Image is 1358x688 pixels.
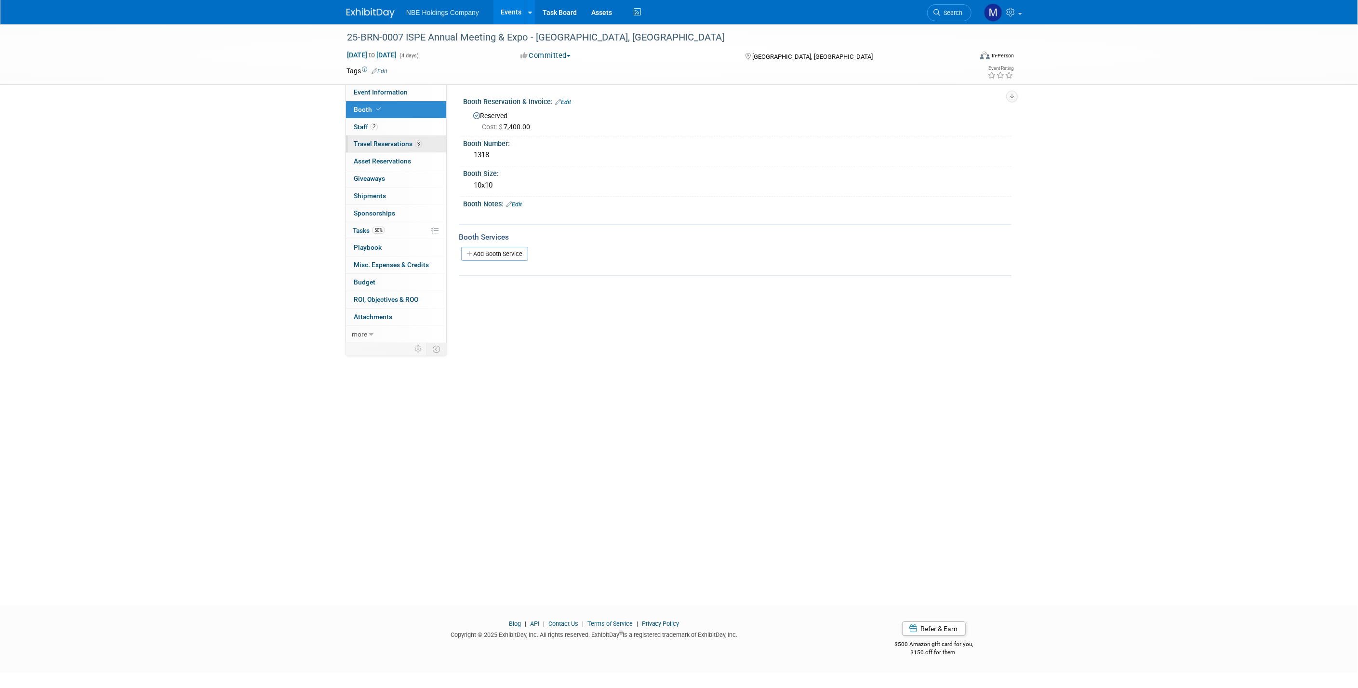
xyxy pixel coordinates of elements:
div: $150 off for them. [856,648,1012,657]
a: Booth [346,101,446,118]
span: Asset Reservations [354,157,411,165]
span: Booth [354,106,383,113]
div: Booth Size: [463,166,1012,178]
a: Budget [346,274,446,291]
a: Add Booth Service [461,247,528,261]
div: In-Person [991,52,1014,59]
span: Cost: $ [482,123,504,131]
a: Misc. Expenses & Credits [346,256,446,273]
div: 10x10 [470,178,1004,193]
button: Committed [517,51,574,61]
td: Personalize Event Tab Strip [410,343,427,355]
span: 3 [415,140,422,148]
div: Booth Reservation & Invoice: [463,94,1012,107]
a: Search [927,4,972,21]
a: Playbook [346,239,446,256]
a: Asset Reservations [346,153,446,170]
a: Edit [555,99,571,106]
div: Booth Services [459,232,1012,243]
span: Misc. Expenses & Credits [354,261,429,269]
span: (4 days) [399,53,419,59]
span: Playbook [354,243,382,251]
span: Shipments [354,192,386,200]
span: Search [940,9,962,16]
a: Travel Reservations3 [346,135,446,152]
div: Event Rating [987,66,1013,71]
span: 7,400.00 [482,123,534,131]
td: Toggle Event Tabs [427,343,447,355]
sup: ® [619,630,623,635]
span: ROI, Objectives & ROO [354,296,418,303]
span: 2 [371,123,378,130]
span: NBE Holdings Company [406,9,479,16]
span: | [522,620,529,627]
div: Copyright © 2025 ExhibitDay, Inc. All rights reserved. ExhibitDay is a registered trademark of Ex... [346,628,842,639]
a: API [530,620,539,627]
img: Morgan Goddard [984,3,1002,22]
a: Shipments [346,188,446,204]
div: 1318 [470,148,1004,162]
a: Tasks50% [346,222,446,239]
div: $500 Amazon gift card for you, [856,634,1012,656]
a: Attachments [346,309,446,325]
span: [GEOGRAPHIC_DATA], [GEOGRAPHIC_DATA] [752,53,873,60]
a: Edit [372,68,387,75]
div: Reserved [470,108,1004,132]
span: | [580,620,586,627]
span: | [541,620,547,627]
span: | [634,620,640,627]
span: 50% [372,227,385,234]
a: Privacy Policy [642,620,679,627]
span: Giveaways [354,175,385,182]
span: Event Information [354,88,408,96]
a: Staff2 [346,119,446,135]
span: [DATE] [DATE] [346,51,397,59]
span: Travel Reservations [354,140,422,148]
a: ROI, Objectives & ROO [346,291,446,308]
a: Giveaways [346,170,446,187]
a: Refer & Earn [902,621,966,636]
i: Booth reservation complete [376,107,381,112]
a: Sponsorships [346,205,446,222]
div: Booth Notes: [463,197,1012,209]
span: Sponsorships [354,209,395,217]
span: Tasks [353,227,385,234]
span: Staff [354,123,378,131]
img: ExhibitDay [346,8,395,18]
span: to [367,51,376,59]
img: Format-Inperson.png [980,52,990,59]
div: Event Format [915,50,1014,65]
a: Edit [506,201,522,208]
a: more [346,326,446,343]
div: Booth Number: [463,136,1012,148]
a: Contact Us [548,620,578,627]
div: 25-BRN-0007 ISPE Annual Meeting & Expo - [GEOGRAPHIC_DATA], [GEOGRAPHIC_DATA] [344,29,957,46]
span: more [352,330,367,338]
a: Event Information [346,84,446,101]
a: Terms of Service [587,620,633,627]
a: Blog [509,620,521,627]
span: Attachments [354,313,392,321]
span: Budget [354,278,375,286]
td: Tags [346,66,387,76]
